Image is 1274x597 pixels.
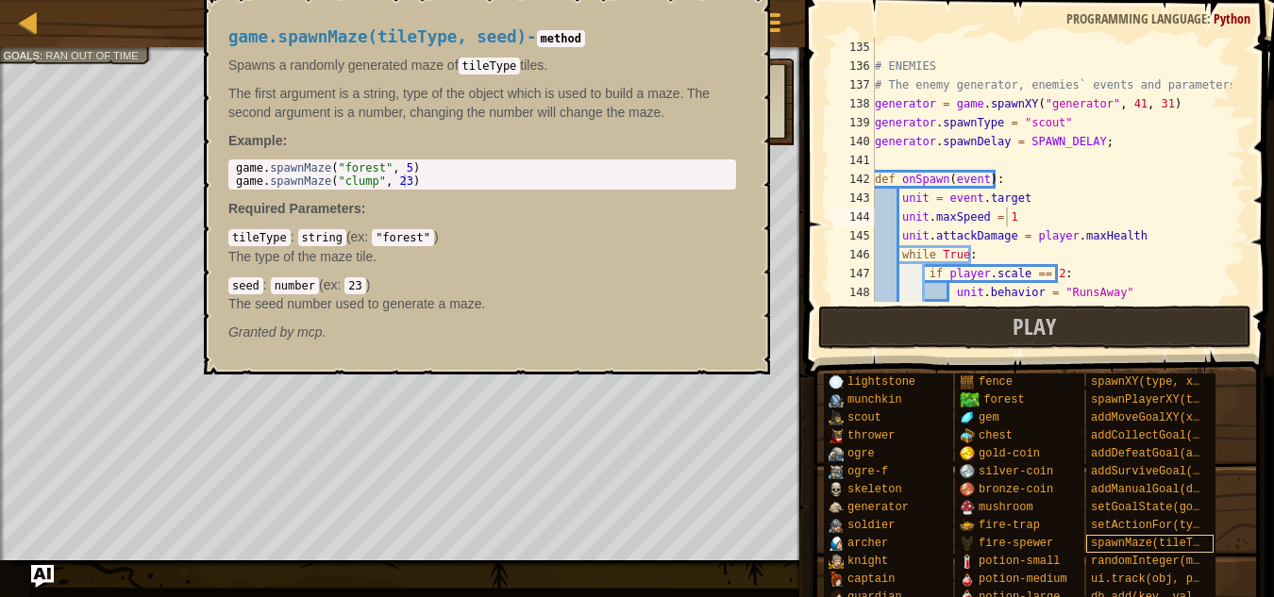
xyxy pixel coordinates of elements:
div: 144 [831,207,875,226]
img: portrait.png [829,464,844,479]
code: seed [228,277,263,294]
button: Play [818,306,1251,349]
img: portrait.png [829,554,844,569]
span: Goals [3,49,40,61]
span: addMoveGoalXY(x, y) [1091,411,1220,424]
span: : [361,201,366,216]
img: portrait.png [829,392,844,407]
img: portrait.png [829,482,844,497]
span: : [40,49,45,61]
strong: : [228,133,287,148]
img: portrait.png [960,464,975,479]
code: number [271,277,319,294]
code: method [537,30,585,47]
span: gold-coin [979,447,1040,460]
div: 142 [831,170,875,189]
span: addSurviveGoal(seconds) [1091,465,1248,478]
span: Ran out of time [45,49,139,61]
span: Python [1214,9,1250,27]
img: trees_1.png [960,392,980,407]
h4: - [228,28,736,46]
span: generator [847,501,909,514]
img: portrait.png [960,446,975,461]
span: : [1207,9,1214,27]
div: 145 [831,226,875,245]
div: 149 [831,302,875,321]
span: ex [351,229,365,244]
img: portrait.png [829,428,844,443]
span: setGoalState(goal, success) [1091,501,1274,514]
div: ( ) [228,227,736,265]
img: portrait.png [960,518,975,533]
p: The seed number used to generate a maze. [228,294,736,313]
img: portrait.png [829,410,844,425]
img: portrait.png [960,374,975,390]
span: fence [979,375,1013,389]
div: 143 [831,189,875,207]
img: portrait.png [829,446,844,461]
div: 139 [831,113,875,132]
span: mushroom [979,501,1033,514]
span: forest [983,393,1024,406]
div: 147 [831,264,875,283]
code: tileType [459,58,521,75]
span: spawnXY(type, x, y) [1091,375,1220,389]
div: ( ) [228,275,736,313]
span: addDefeatGoal(amount) [1091,447,1233,460]
span: potion-medium [979,572,1067,586]
span: : [364,229,372,244]
img: portrait.png [829,536,844,551]
span: spawnMaze(tileType, seed) [1091,537,1261,550]
span: skeleton [847,483,902,496]
div: 140 [831,132,875,151]
span: addCollectGoal(amount) [1091,429,1240,442]
img: portrait.png [829,374,844,390]
span: bronze-coin [979,483,1053,496]
span: : [291,229,298,244]
span: game.spawnMaze(tileType, seed) [228,27,527,46]
span: Required Parameters [228,201,361,216]
span: ex [324,277,338,292]
span: thrower [847,429,895,442]
img: portrait.png [960,482,975,497]
span: chest [979,429,1013,442]
span: ui.track(obj, prop) [1091,572,1220,586]
span: archer [847,537,888,550]
img: portrait.png [829,518,844,533]
p: The first argument is a string, type of the object which is used to build a maze. The second argu... [228,84,736,122]
span: gem [979,411,999,424]
span: randomInteger(min, max) [1091,555,1248,568]
div: 136 [831,57,875,75]
p: Spawns a randomly generated maze of tiles. [228,56,736,75]
button: Show game menu [748,4,796,48]
span: Example [228,133,283,148]
span: fire-spewer [979,537,1053,550]
span: addManualGoal(description) [1091,483,1267,496]
span: : [337,277,344,292]
span: munchkin [847,393,902,406]
span: spawnPlayerXY(type, x, y) [1091,393,1261,406]
code: tileType [228,229,291,246]
span: lightstone [847,375,915,389]
span: silver-coin [979,465,1053,478]
span: scout [847,411,881,424]
span: knight [847,555,888,568]
div: 137 [831,75,875,94]
span: ogre-f [847,465,888,478]
p: The type of the maze tile. [228,247,736,266]
img: portrait.png [960,572,975,587]
img: portrait.png [960,428,975,443]
div: 146 [831,245,875,264]
code: "forest" [372,229,434,246]
span: Play [1013,311,1056,341]
img: portrait.png [960,554,975,569]
img: portrait.png [960,410,975,425]
div: 135 [831,38,875,57]
img: portrait.png [829,500,844,515]
span: potion-small [979,555,1060,568]
span: soldier [847,519,895,532]
code: 23 [344,277,365,294]
div: 141 [831,151,875,170]
span: fire-trap [979,519,1040,532]
img: portrait.png [960,536,975,551]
